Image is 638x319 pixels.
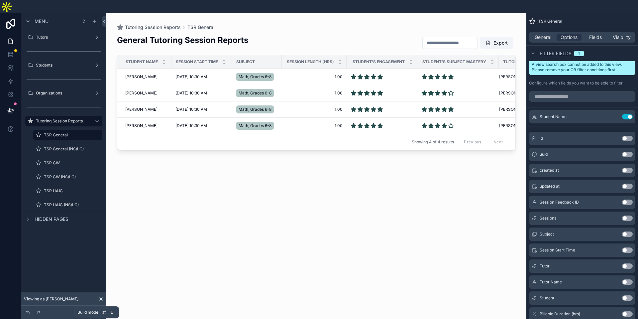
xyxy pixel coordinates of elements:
[36,35,92,40] label: Tutors
[499,74,531,80] span: [PERSON_NAME]
[35,18,49,25] span: Menu
[540,50,572,57] span: Filter fields
[503,59,530,65] span: Tutor Name
[540,247,575,253] span: Session Start Time
[125,90,167,96] a: [PERSON_NAME]
[36,118,89,124] label: Tutoring Session Reports
[125,123,167,128] a: [PERSON_NAME]
[44,160,101,166] label: TSR CW
[578,51,580,56] div: 1
[125,90,158,96] span: [PERSON_NAME]
[236,72,278,82] a: Math, Grades 6-8
[239,107,271,112] span: Math, Grades 6-8
[175,90,207,96] span: [DATE] 10:30 AM
[25,60,102,71] a: Students
[24,296,78,302] span: Viewing as [PERSON_NAME]
[540,232,554,237] span: Subject
[125,123,158,128] span: [PERSON_NAME]
[287,59,334,65] span: Session Length (Hrs)
[125,74,158,80] span: [PERSON_NAME]
[540,295,554,301] span: Student
[540,184,560,189] span: updated at
[175,74,228,80] a: [DATE] 10:30 AM
[529,59,635,75] div: A view search box cannot be added to this view. Please remove your OR filter conditions first
[175,123,228,128] a: [DATE] 10:30 AM
[540,279,562,285] span: Tutor Name
[499,90,542,96] a: [PERSON_NAME]
[25,32,102,43] a: Tutors
[499,123,542,128] a: [PERSON_NAME]
[33,130,102,140] a: TSR General
[125,74,167,80] a: [PERSON_NAME]
[540,216,556,221] span: Sessions
[33,158,102,168] a: TSR CW
[175,107,207,112] span: [DATE] 10:30 AM
[36,63,92,68] label: Students
[499,107,542,112] a: [PERSON_NAME]
[286,123,343,128] a: 1.00
[117,24,181,31] a: Tutoring Session Reports
[236,120,278,131] a: Math, Grades 6-8
[535,34,551,41] span: General
[353,59,405,65] span: Student's Engagement
[36,90,92,96] label: Organizations
[25,116,102,126] a: Tutoring Session Reports
[33,172,102,182] a: TSR CW (NS/LC)
[126,59,158,65] span: Student Name
[540,200,579,205] span: Session Feedback ID
[125,107,158,112] span: [PERSON_NAME]
[239,90,271,96] span: Math, Grades 6-8
[117,35,248,46] h2: General Tutoring Session Reports
[236,104,278,115] a: Math, Grades 6-8
[239,74,271,80] span: Math, Grades 6-8
[540,311,580,317] span: Billable Duration (hrs)
[176,59,218,65] span: Session Start Time
[44,132,98,138] label: TSR General
[35,216,68,223] span: Hidden pages
[239,123,271,128] span: Math, Grades 6-8
[286,107,343,112] a: 1.00
[33,186,102,196] a: TSR UAIC
[125,24,181,31] span: Tutoring Session Reports
[187,24,215,31] a: TSR General
[25,88,102,98] a: Organizations
[422,59,486,65] span: Student's Subject Mastery
[499,74,542,80] a: [PERSON_NAME]
[175,123,207,128] span: [DATE] 10:30 AM
[125,107,167,112] a: [PERSON_NAME]
[561,34,578,41] span: Options
[540,152,548,157] span: uuid
[44,202,101,208] label: TSR UAIC (NS/LC)
[499,90,531,96] span: [PERSON_NAME]
[540,263,550,269] span: Tutor
[175,107,228,112] a: [DATE] 10:30 AM
[589,34,602,41] span: Fields
[613,34,631,41] span: Visibility
[540,114,567,119] span: Student Name
[33,144,102,154] a: TSR General (NS/LC)
[175,90,228,96] a: [DATE] 10:30 AM
[175,74,207,80] span: [DATE] 10:30 AM
[412,139,454,145] span: Showing 4 of 4 results
[540,168,559,173] span: created at
[286,74,343,80] a: 1.00
[77,310,98,315] span: Build mode
[480,37,513,49] button: Export
[109,310,114,315] span: E
[529,80,623,86] label: Configure which fields you want to be able to filter
[44,174,101,180] label: TSR CW (NS/LC)
[236,59,255,65] span: Subject
[44,146,101,152] label: TSR General (NS/LC)
[33,200,102,210] a: TSR UAIC (NS/LC)
[44,188,101,194] label: TSR UAIC
[286,90,343,96] a: 1.00
[499,107,531,112] span: [PERSON_NAME]
[540,136,543,141] span: id
[538,19,562,24] span: TSR General
[499,123,531,128] span: [PERSON_NAME]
